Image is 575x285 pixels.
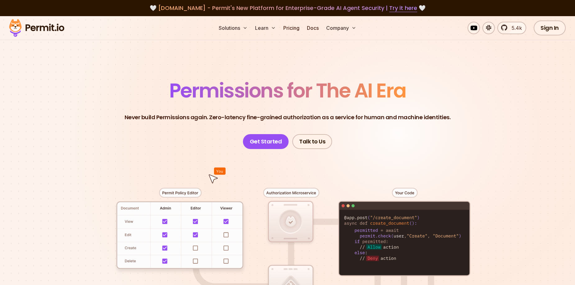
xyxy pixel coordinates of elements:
[216,22,250,34] button: Solutions
[281,22,302,34] a: Pricing
[125,113,451,122] p: Never build Permissions again. Zero-latency fine-grained authorization as a service for human and...
[304,22,321,34] a: Docs
[15,4,560,12] div: 🤍 🤍
[389,4,417,12] a: Try it here
[253,22,278,34] button: Learn
[534,20,566,35] a: Sign In
[243,134,289,149] a: Get Started
[292,134,332,149] a: Talk to Us
[508,24,522,32] span: 5.4k
[6,17,67,38] img: Permit logo
[169,77,406,104] span: Permissions for The AI Era
[158,4,417,12] span: [DOMAIN_NAME] - Permit's New Platform for Enterprise-Grade AI Agent Security |
[497,22,526,34] a: 5.4k
[324,22,359,34] button: Company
